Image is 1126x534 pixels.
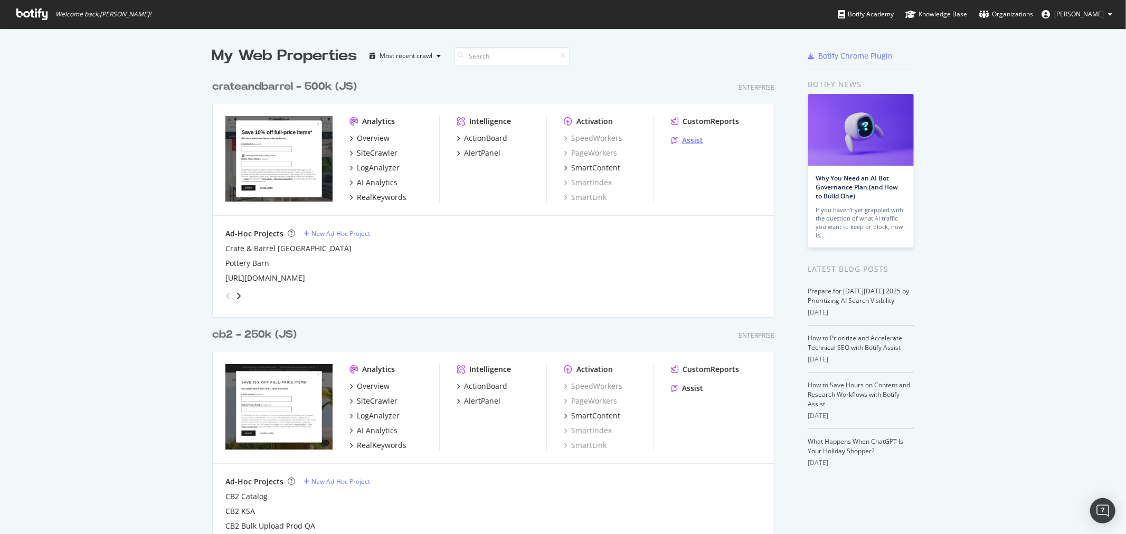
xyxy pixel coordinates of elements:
[808,287,910,305] a: Prepare for [DATE][DATE] 2025 by Prioritizing AI Search Visibility
[576,116,613,127] div: Activation
[362,116,395,127] div: Analytics
[816,174,898,201] a: Why You Need an AI Bot Governance Plan (and How to Build One)
[357,177,398,188] div: AI Analytics
[366,47,446,64] button: Most recent crawl
[212,327,297,342] div: cb2 - 250k (JS)
[808,437,904,455] a: What Happens When ChatGPT Is Your Holiday Shopper?
[225,273,305,283] a: [URL][DOMAIN_NAME]
[464,396,500,406] div: AlertPanel
[457,381,507,392] a: ActionBoard
[311,477,370,486] div: New Ad-Hoc Project
[349,381,390,392] a: Overview
[564,381,622,392] a: SpeedWorkers
[357,440,406,451] div: RealKeywords
[469,116,511,127] div: Intelligence
[235,291,242,301] div: angle-right
[1090,498,1115,523] div: Open Intercom Messenger
[225,258,269,269] a: Pottery Barn
[683,116,739,127] div: CustomReports
[349,192,406,203] a: RealKeywords
[349,411,400,421] a: LogAnalyzer
[808,333,903,352] a: How to Prioritize and Accelerate Technical SEO with Botify Assist
[819,51,893,61] div: Botify Chrome Plugin
[349,148,398,158] a: SiteCrawler
[357,396,398,406] div: SiteCrawler
[304,477,370,486] a: New Ad-Hoc Project
[564,440,607,451] a: SmartLink
[1033,6,1121,23] button: [PERSON_NAME]
[682,135,703,146] div: Assist
[225,116,333,202] img: crateandbarrel.com
[212,79,357,94] div: crateandbarrel - 500k (JS)
[349,425,398,436] a: AI Analytics
[576,364,613,375] div: Activation
[212,79,361,94] a: crateandbarrel - 500k (JS)
[349,396,398,406] a: SiteCrawler
[564,133,622,144] a: SpeedWorkers
[464,381,507,392] div: ActionBoard
[349,177,398,188] a: AI Analytics
[564,396,617,406] a: PageWorkers
[362,364,395,375] div: Analytics
[564,425,612,436] a: SmartIndex
[671,116,739,127] a: CustomReports
[816,206,906,240] div: If you haven’t yet grappled with the question of what AI traffic you want to keep or block, now is…
[838,9,894,20] div: Botify Academy
[682,383,703,394] div: Assist
[808,263,914,275] div: Latest Blog Posts
[225,521,315,531] a: CB2 Bulk Upload Prod QA
[739,83,774,92] div: Enterprise
[671,383,703,394] a: Assist
[808,380,911,408] a: How to Save Hours on Content and Research Workflows with Botify Assist
[905,9,967,20] div: Knowledge Base
[225,228,283,239] div: Ad-Hoc Projects
[454,47,570,65] input: Search
[349,440,406,451] a: RealKeywords
[225,364,333,450] img: cb2.com
[380,53,433,59] div: Most recent crawl
[221,288,235,304] div: angle-left
[564,411,620,421] a: SmartContent
[564,177,612,188] a: SmartIndex
[357,192,406,203] div: RealKeywords
[739,331,774,340] div: Enterprise
[225,491,268,502] a: CB2 Catalog
[304,229,370,238] a: New Ad-Hoc Project
[464,148,500,158] div: AlertPanel
[808,51,893,61] a: Botify Chrome Plugin
[225,476,283,487] div: Ad-Hoc Projects
[457,133,507,144] a: ActionBoard
[683,364,739,375] div: CustomReports
[564,163,620,173] a: SmartContent
[357,148,398,158] div: SiteCrawler
[571,411,620,421] div: SmartContent
[311,229,370,238] div: New Ad-Hoc Project
[357,163,400,173] div: LogAnalyzer
[225,243,352,254] a: Crate & Barrel [GEOGRAPHIC_DATA]
[564,192,607,203] a: SmartLink
[808,411,914,421] div: [DATE]
[979,9,1033,20] div: Organizations
[225,506,255,517] a: CB2 KSA
[55,10,151,18] span: Welcome back, [PERSON_NAME] !
[457,148,500,158] a: AlertPanel
[808,79,914,90] div: Botify news
[349,163,400,173] a: LogAnalyzer
[457,396,500,406] a: AlertPanel
[564,148,617,158] a: PageWorkers
[357,133,390,144] div: Overview
[357,381,390,392] div: Overview
[464,133,507,144] div: ActionBoard
[671,135,703,146] a: Assist
[808,308,914,317] div: [DATE]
